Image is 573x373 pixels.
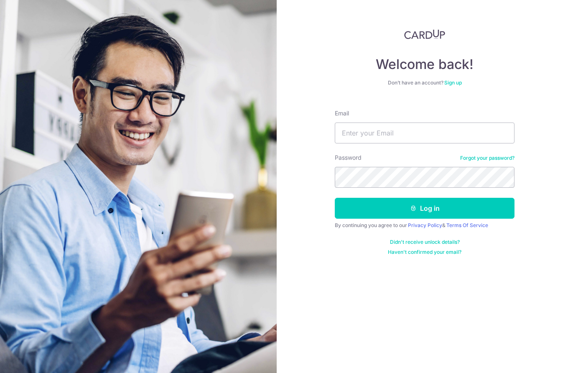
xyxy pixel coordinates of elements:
a: Haven't confirmed your email? [388,249,461,255]
button: Log in [335,198,514,219]
a: Sign up [444,79,462,86]
div: By continuing you agree to our & [335,222,514,229]
a: Terms Of Service [446,222,488,228]
div: Don’t have an account? [335,79,514,86]
h4: Welcome back! [335,56,514,73]
a: Forgot your password? [460,155,514,161]
input: Enter your Email [335,123,514,143]
label: Password [335,153,362,162]
img: CardUp Logo [404,29,445,39]
label: Email [335,109,349,118]
a: Didn't receive unlock details? [390,239,460,245]
a: Privacy Policy [408,222,442,228]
